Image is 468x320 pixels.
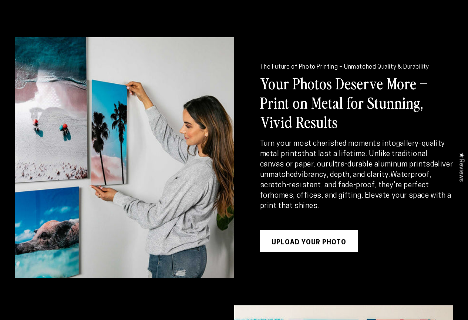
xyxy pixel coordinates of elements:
strong: vibrancy, depth, and clarity [298,171,389,179]
h2: Your Photos Deserve More – Print on Metal for Stunning, Vivid Results [260,73,454,131]
strong: gallery-quality metal prints [260,140,445,158]
strong: ultra-durable aluminum prints [329,161,430,168]
strong: homes, offices, and gifting [270,192,361,199]
p: Turn your most cherished moments into that last a lifetime. Unlike traditional canvas or paper, o... [260,139,454,211]
img: Woman hanging custom metal photo print on wall featuring tropical travel photography – premium al... [15,37,234,278]
a: UPLOAD YOUR PHOTO [260,230,358,252]
strong: Waterproof, scratch-resistant, and fade-proof [260,171,431,189]
p: The Future of Photo Printing – Unmatched Quality & Durability [260,63,430,71]
div: Click to open Judge.me floating reviews tab [454,146,468,188]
